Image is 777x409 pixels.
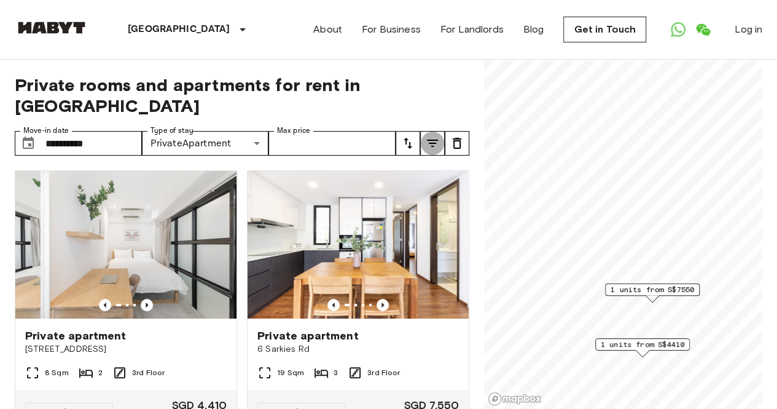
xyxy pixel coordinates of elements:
[690,17,715,42] a: Open WeChat
[128,22,230,37] p: [GEOGRAPHIC_DATA]
[367,367,400,378] span: 3rd Floor
[523,22,544,37] a: Blog
[601,339,684,350] span: 1 units from S$4410
[257,343,459,355] span: 6 Sarkies Rd
[327,299,340,311] button: Previous image
[132,367,165,378] span: 3rd Floor
[396,131,420,156] button: tune
[666,17,690,42] a: Open WhatsApp
[248,171,469,319] img: Marketing picture of unit SG-01-002-003-01
[595,338,690,357] div: Map marker
[611,284,694,295] span: 1 units from S$7550
[99,299,111,311] button: Previous image
[445,131,469,156] button: tune
[45,367,69,378] span: 8 Sqm
[420,131,445,156] button: tune
[150,125,193,136] label: Type of stay
[735,22,762,37] a: Log in
[377,299,389,311] button: Previous image
[142,131,269,156] div: PrivateApartment
[362,22,421,37] a: For Business
[25,328,127,343] span: Private apartment
[98,367,103,378] span: 2
[15,171,236,319] img: Marketing picture of unit SG-01-059-002-01
[15,22,88,34] img: Habyt
[277,367,304,378] span: 19 Sqm
[313,22,342,37] a: About
[15,74,469,116] span: Private rooms and apartments for rent in [GEOGRAPHIC_DATA]
[277,125,310,136] label: Max price
[440,22,504,37] a: For Landlords
[257,328,359,343] span: Private apartment
[23,125,69,136] label: Move-in date
[141,299,153,311] button: Previous image
[334,367,338,378] span: 3
[563,17,646,42] a: Get in Touch
[605,284,700,303] div: Map marker
[25,343,227,355] span: [STREET_ADDRESS]
[488,392,542,406] a: Mapbox logo
[16,131,41,156] button: Choose date, selected date is 9 Nov 2025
